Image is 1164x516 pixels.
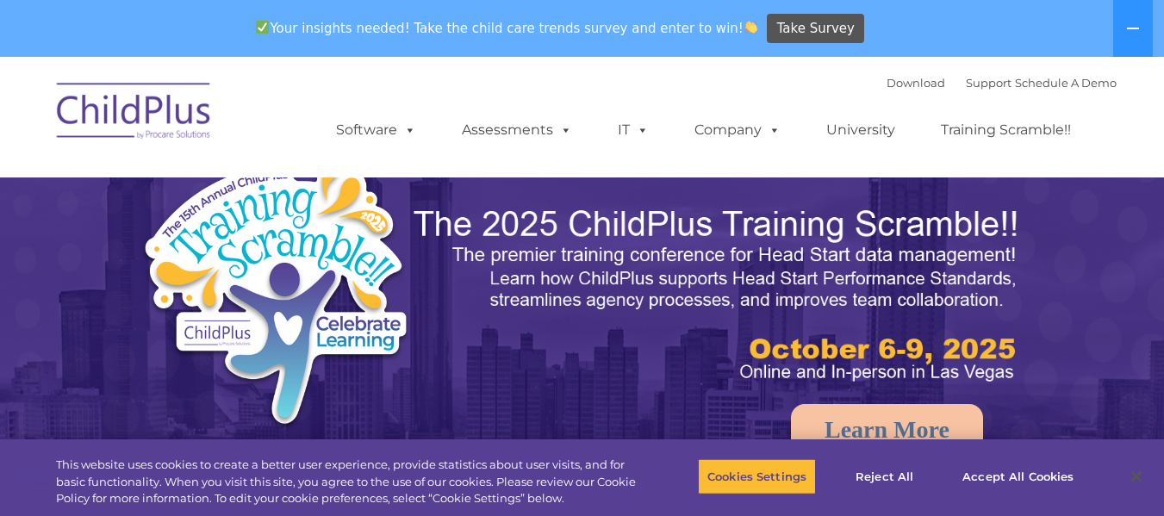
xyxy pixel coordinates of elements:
a: Company [677,113,798,147]
a: IT [601,113,666,147]
img: ChildPlus by Procare Solutions [48,71,221,157]
a: Software [319,113,433,147]
button: Reject All [831,458,938,494]
button: Close [1117,457,1155,495]
a: Learn More [791,404,983,456]
button: Cookies Settings [698,458,816,494]
a: Assessments [445,113,589,147]
img: 👏 [744,21,757,34]
span: Last name [240,114,292,127]
button: Accept All Cookies [953,458,1083,494]
a: Download [887,76,945,90]
img: ✅ [256,21,269,34]
font: | [887,76,1117,90]
span: Your insights needed! Take the child care trends survey and enter to win! [249,11,765,45]
a: Schedule A Demo [1015,76,1117,90]
a: Training Scramble!! [924,113,1088,147]
a: Take Survey [767,14,864,44]
a: Support [966,76,1011,90]
div: This website uses cookies to create a better user experience, provide statistics about user visit... [56,457,640,507]
span: Phone number [240,184,313,197]
span: Take Survey [777,14,855,44]
a: University [809,113,912,147]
